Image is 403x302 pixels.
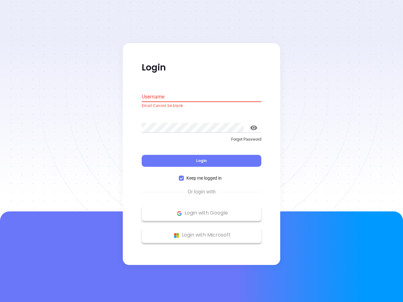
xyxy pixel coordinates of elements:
a: Forgot Password [142,136,261,148]
span: Login [196,158,207,164]
button: Login [142,155,261,167]
p: Email Cannot be blank [142,103,261,109]
img: Microsoft Logo [173,232,180,239]
span: Keep me logged in [184,175,224,182]
button: Google Logo Login with Google [142,205,261,221]
p: Login [142,62,261,73]
button: toggle password visibility [246,120,261,135]
img: Google Logo [175,210,183,217]
button: Microsoft Logo Login with Microsoft [142,227,261,243]
p: Forgot Password [142,136,261,143]
p: Login with Google [145,209,258,218]
p: Login with Microsoft [145,231,258,240]
span: Or login with [184,188,219,196]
